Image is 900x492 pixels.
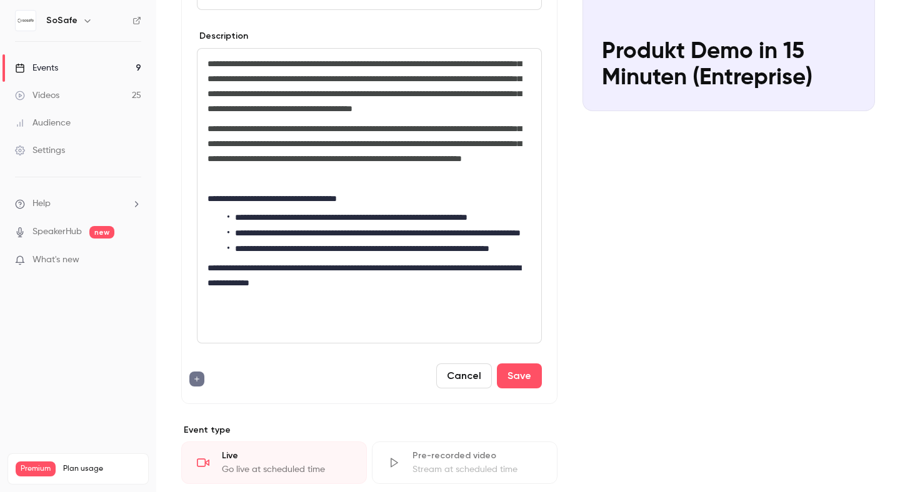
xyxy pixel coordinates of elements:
div: Go live at scheduled time [222,463,351,476]
div: Events [15,62,58,74]
span: Help [32,197,51,210]
button: Cancel [436,363,492,388]
p: Event type [181,424,557,436]
span: Plan usage [63,464,141,474]
h6: SoSafe [46,14,77,27]
a: SpeakerHub [32,225,82,239]
span: Premium [16,461,56,476]
button: Save [497,363,542,388]
div: Settings [15,144,65,157]
div: Audience [15,117,71,129]
li: help-dropdown-opener [15,197,141,210]
span: new [89,226,114,239]
label: Description [197,30,248,42]
div: editor [197,49,541,343]
div: Pre-recorded video [412,450,542,462]
span: What's new [32,253,79,267]
div: Live [222,450,351,462]
img: SoSafe [16,11,36,31]
div: LiveGo live at scheduled time [181,441,367,484]
div: Pre-recorded videoStream at scheduled time [372,441,557,484]
iframe: Noticeable Trigger [126,255,141,266]
div: Videos [15,89,59,102]
section: description [197,48,542,343]
div: Stream at scheduled time [412,463,542,476]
